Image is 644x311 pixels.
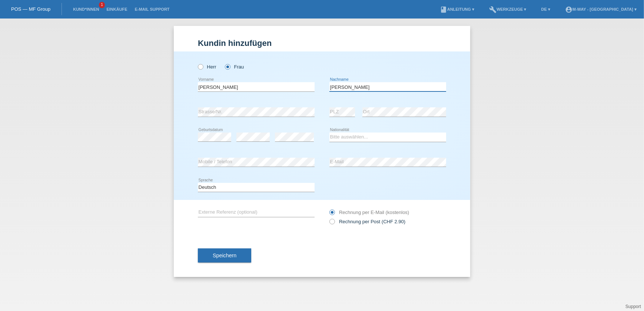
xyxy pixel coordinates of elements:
[329,210,334,219] input: Rechnung per E-Mail (kostenlos)
[329,219,405,224] label: Rechnung per Post (CHF 2.90)
[131,7,173,11] a: E-Mail Support
[489,6,497,13] i: build
[329,210,409,215] label: Rechnung per E-Mail (kostenlos)
[69,7,103,11] a: Kund*innen
[436,7,478,11] a: bookAnleitung ▾
[485,7,530,11] a: buildWerkzeuge ▾
[561,7,640,11] a: account_circlem-way - [GEOGRAPHIC_DATA] ▾
[103,7,131,11] a: Einkäufe
[440,6,447,13] i: book
[225,64,230,69] input: Frau
[625,304,641,309] a: Support
[198,248,251,262] button: Speichern
[198,39,446,48] h1: Kundin hinzufügen
[198,64,216,70] label: Herr
[213,253,236,258] span: Speichern
[565,6,572,13] i: account_circle
[225,64,244,70] label: Frau
[11,6,50,12] a: POS — MF Group
[329,219,334,228] input: Rechnung per Post (CHF 2.90)
[198,64,203,69] input: Herr
[99,2,105,8] span: 1
[538,7,554,11] a: DE ▾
